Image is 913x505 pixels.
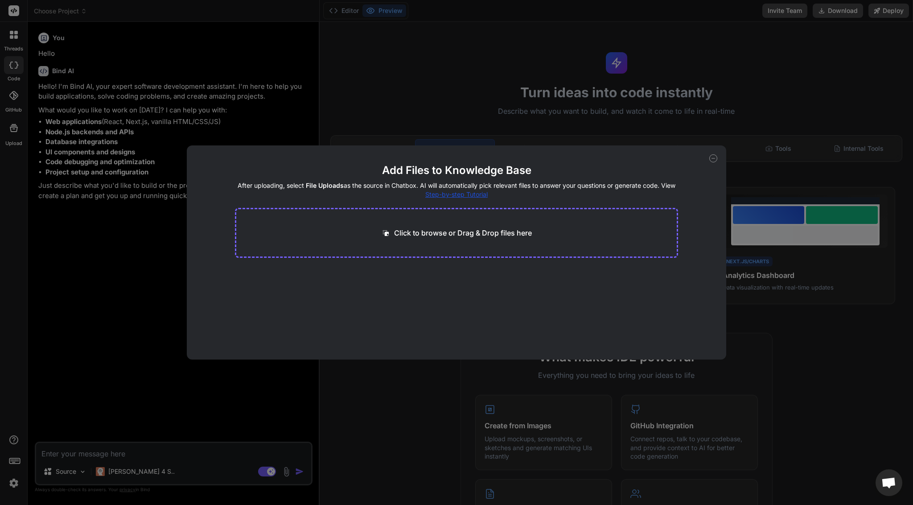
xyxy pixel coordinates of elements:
[235,181,679,199] h4: After uploading, select as the source in Chatbox. AI will automatically pick relevant files to an...
[425,190,488,198] span: Step-by-step Tutorial
[394,228,532,238] p: Click to browse or Drag & Drop files here
[306,182,344,189] span: File Uploads
[876,469,902,496] div: Open chat
[235,163,679,178] h2: Add Files to Knowledge Base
